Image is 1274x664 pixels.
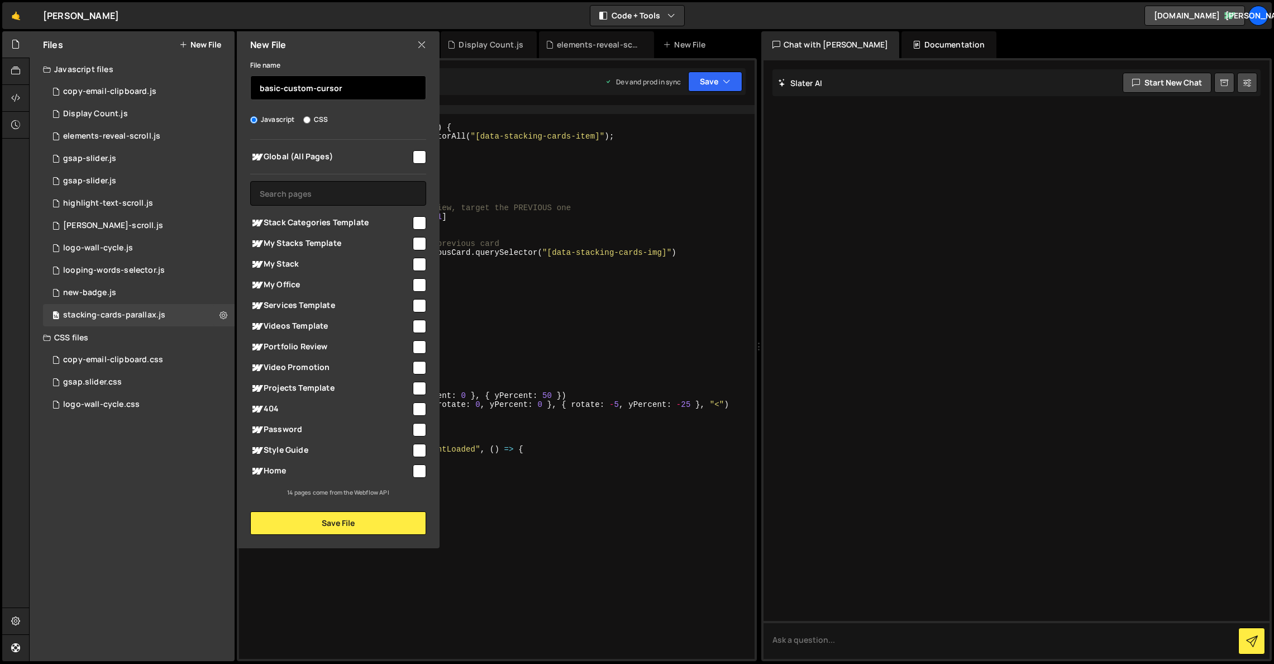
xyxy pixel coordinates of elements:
[250,361,411,374] span: Video Promotion
[303,116,311,124] input: CSS
[663,39,710,50] div: New File
[63,131,160,141] div: elements-reveal-scroll.js
[43,349,235,371] div: 16491/44704.css
[557,39,641,50] div: elements-reveal-scroll.js
[30,326,235,349] div: CSS files
[250,402,411,416] span: 404
[250,237,411,250] span: My Stacks Template
[250,60,280,71] label: File name
[43,170,235,192] div: 16491/44696.js
[63,154,116,164] div: gsap-slider.js
[250,116,257,124] input: Javascript
[1248,6,1268,26] a: [PERSON_NAME]
[250,423,411,437] span: Password
[250,299,411,312] span: Services Template
[250,75,426,100] input: Name
[43,9,119,22] div: [PERSON_NAME]
[250,150,411,164] span: Global (All Pages)
[250,511,426,535] button: Save File
[250,278,411,292] span: My Office
[63,355,163,365] div: copy-email-clipboard.css
[30,58,235,80] div: Javascript files
[250,216,411,230] span: Stack Categories Template
[250,258,411,271] span: My Stack
[43,80,235,103] div: 16491/44703.js
[63,176,116,186] div: gsap-slider.js
[63,400,140,410] div: logo-wall-cycle.css
[688,72,742,92] button: Save
[63,310,165,320] div: stacking-cards-parallax.js
[43,371,235,393] div: 16491/44697.css
[43,39,63,51] h2: Files
[63,198,153,208] div: highlight-text-scroll.js
[63,377,122,387] div: gsap.slider.css
[63,243,133,253] div: logo-wall-cycle.js
[43,125,235,148] div: 16491/45062.js
[63,221,163,231] div: [PERSON_NAME]-scroll.js
[250,114,295,125] label: Javascript
[605,77,681,87] div: Dev and prod in sync
[63,87,156,97] div: copy-email-clipboard.js
[459,39,523,50] div: Display Count.js
[43,148,235,170] div: 16491/44693.js
[1144,6,1245,26] a: [DOMAIN_NAME]
[43,259,235,282] div: 16491/44701.js
[250,39,286,51] h2: New File
[250,181,426,206] input: Search pages
[901,31,996,58] div: Documentation
[53,312,59,321] span: 14
[179,40,221,49] button: New File
[250,320,411,333] span: Videos Template
[2,2,30,29] a: 🤙
[63,265,165,276] div: looping-words-selector.js
[43,282,235,304] div: 16491/45109.js
[43,192,235,215] div: 16491/44700.js
[761,31,900,58] div: Chat with [PERSON_NAME]
[250,444,411,457] span: Style Guide
[250,382,411,395] span: Projects Template
[43,304,235,326] div: 16491/45265.js
[778,78,823,88] h2: Slater AI
[590,6,684,26] button: Code + Tools
[287,488,389,496] small: 14 pages come from the Webflow API
[43,237,235,259] div: 16491/44698.js
[63,288,116,298] div: new-badge.js
[250,464,411,478] span: Home
[63,109,128,119] div: Display Count.js
[303,114,328,125] label: CSS
[1123,73,1211,93] button: Start new chat
[43,103,235,125] div: 16491/45063.js
[43,215,235,237] div: 16491/44711.js
[43,393,235,416] div: 16491/44699.css
[250,340,411,354] span: Portfolio Review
